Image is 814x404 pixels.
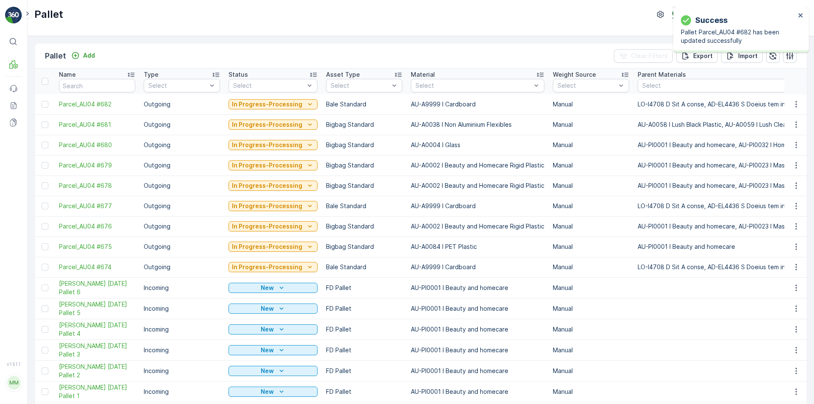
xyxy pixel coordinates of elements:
p: Outgoing [144,202,220,210]
button: MM [5,368,22,397]
p: Status [229,70,248,79]
span: Parcel_AU04 #679 [59,161,135,170]
p: Incoming [144,325,220,334]
p: Bigbag Standard [326,242,402,251]
span: v 1.51.1 [5,362,22,367]
p: Select [331,81,389,90]
img: logo [5,7,22,24]
p: Import [738,52,758,60]
button: In Progress-Processing [229,201,318,211]
p: Parent Materials [638,70,686,79]
p: FD Pallet [326,367,402,375]
p: Manual [553,367,629,375]
button: In Progress-Processing [229,242,318,252]
p: Type [144,70,159,79]
a: FD Mecca 01/10/2025 Pallet 2 [59,362,135,379]
div: Toggle Row Selected [42,142,48,148]
p: FD Pallet [326,284,402,292]
p: Clear Filters [631,52,668,60]
p: FD Pallet [326,325,402,334]
button: In Progress-Processing [229,99,318,109]
div: Toggle Row Selected [42,326,48,333]
p: Pallet [45,50,66,62]
button: In Progress-Processing [229,262,318,272]
a: Parcel_AU04 #676 [59,222,135,231]
p: Outgoing [144,222,220,231]
p: Bale Standard [326,100,402,109]
p: Pallet [34,8,63,21]
p: Manual [553,325,629,334]
span: Parcel_AU04 #682 [59,100,135,109]
p: Manual [553,304,629,313]
p: Manual [553,120,629,129]
p: Manual [553,100,629,109]
span: [PERSON_NAME] [DATE] Pallet 5 [59,300,135,317]
p: New [261,284,274,292]
p: AU-PI0001 I Beauty and homecare [411,284,544,292]
p: New [261,304,274,313]
button: New [229,366,318,376]
button: In Progress-Processing [229,120,318,130]
button: Add [68,50,98,61]
p: In Progress-Processing [232,263,302,271]
p: AU-PI0001 I Beauty and homecare [411,367,544,375]
p: Outgoing [144,181,220,190]
p: Manual [553,263,629,271]
a: FD Mecca 01/10/2025 Pallet 5 [59,300,135,317]
p: AU-A0004 I Glass [411,141,544,149]
p: In Progress-Processing [232,161,302,170]
p: Manual [553,181,629,190]
p: Select [558,81,616,90]
p: Bale Standard [326,202,402,210]
p: New [261,367,274,375]
p: Bigbag Standard [326,120,402,129]
p: Incoming [144,346,220,354]
p: In Progress-Processing [232,181,302,190]
p: Outgoing [144,100,220,109]
p: AU-PI0001 I Beauty and homecare [411,325,544,334]
div: Toggle Row Selected [42,284,48,291]
div: Toggle Row Selected [42,182,48,189]
p: In Progress-Processing [232,202,302,210]
input: Search [59,79,135,92]
p: Select [148,81,207,90]
p: Outgoing [144,242,220,251]
p: AU-A0084 I PET Plastic [411,242,544,251]
p: Material [411,70,435,79]
p: Bigbag Standard [326,222,402,231]
p: Manual [553,161,629,170]
a: FD Mecca 01/10/2025 Pallet 1 [59,383,135,400]
button: In Progress-Processing [229,160,318,170]
div: Toggle Row Selected [42,305,48,312]
p: Manual [553,346,629,354]
div: Toggle Row Selected [42,347,48,354]
a: Parcel_AU04 #677 [59,202,135,210]
p: AU-A0002 I Beauty and Homecare Rigid Plastic [411,181,544,190]
div: Toggle Row Selected [42,203,48,209]
button: New [229,283,318,293]
span: [PERSON_NAME] [DATE] Pallet 1 [59,383,135,400]
p: Manual [553,387,629,396]
p: Outgoing [144,141,220,149]
span: [PERSON_NAME] [DATE] Pallet 6 [59,279,135,296]
p: Manual [553,202,629,210]
a: Parcel_AU04 #675 [59,242,135,251]
p: Manual [553,284,629,292]
p: In Progress-Processing [232,141,302,149]
p: Name [59,70,76,79]
div: Toggle Row Selected [42,264,48,270]
p: AU-PI0001 I Beauty and homecare [411,304,544,313]
div: Toggle Row Selected [42,162,48,169]
p: Add [83,51,95,60]
button: close [798,12,804,20]
p: Bale Standard [326,263,402,271]
button: New [229,387,318,397]
p: Select [233,81,304,90]
div: Toggle Row Selected [42,368,48,374]
span: Parcel_AU04 #680 [59,141,135,149]
p: AU-PI0001 I Beauty and homecare [411,346,544,354]
p: Outgoing [144,161,220,170]
span: [PERSON_NAME] [DATE] Pallet 4 [59,321,135,338]
p: Bigbag Standard [326,141,402,149]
